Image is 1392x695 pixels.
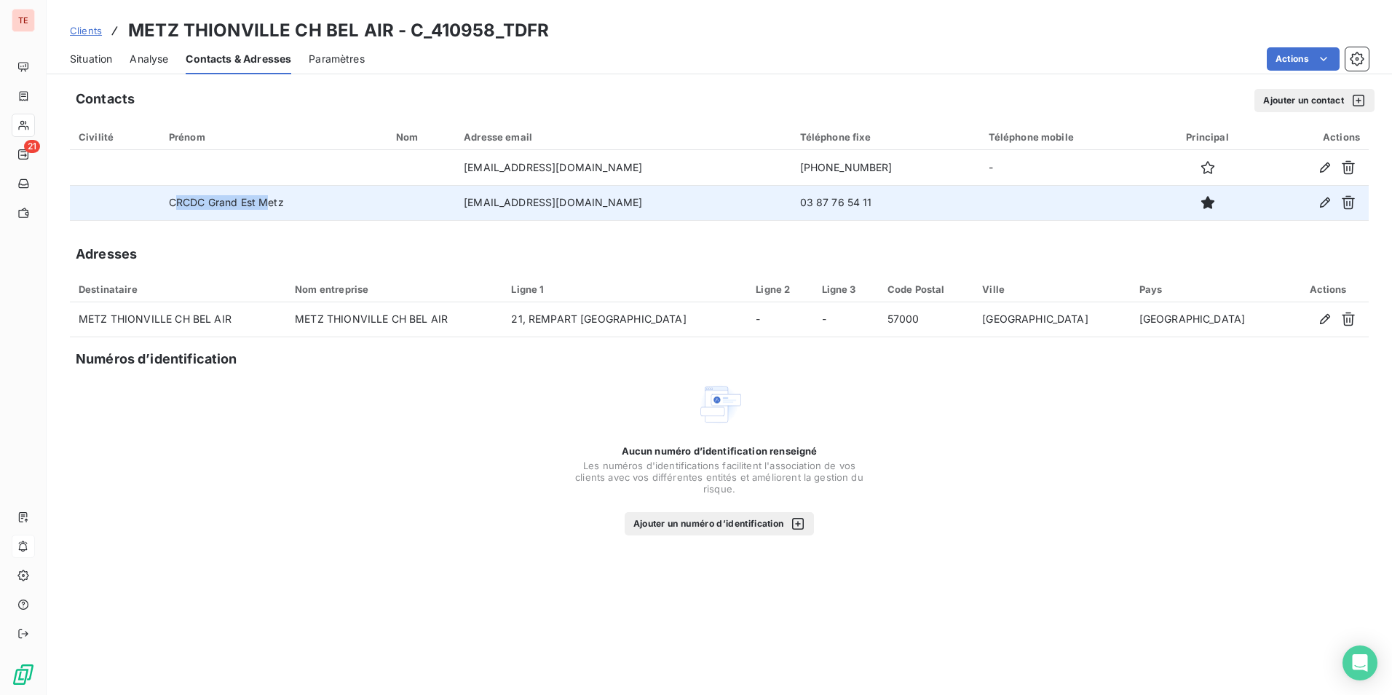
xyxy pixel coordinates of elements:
[12,663,35,686] img: Logo LeanPay
[295,283,494,295] div: Nom entreprise
[822,283,870,295] div: Ligne 3
[1139,283,1278,295] div: Pays
[186,52,291,66] span: Contacts & Adresses
[511,283,738,295] div: Ligne 1
[79,131,151,143] div: Civilité
[887,283,965,295] div: Code Postal
[464,131,782,143] div: Adresse email
[1254,89,1375,112] button: Ajouter un contact
[813,302,879,337] td: -
[574,460,865,495] span: Les numéros d'identifications facilitent l'association de vos clients avec vos différentes entité...
[79,283,277,295] div: Destinataire
[625,512,815,535] button: Ajouter un numéro d’identification
[622,445,818,457] span: Aucun numéro d’identification renseigné
[1268,131,1360,143] div: Actions
[800,131,971,143] div: Téléphone fixe
[455,185,791,220] td: [EMAIL_ADDRESS][DOMAIN_NAME]
[396,131,446,143] div: Nom
[76,349,237,369] h5: Numéros d’identification
[1267,47,1340,71] button: Actions
[70,52,112,66] span: Situation
[989,131,1147,143] div: Téléphone mobile
[455,150,791,185] td: [EMAIL_ADDRESS][DOMAIN_NAME]
[24,140,40,153] span: 21
[879,302,973,337] td: 57000
[980,150,1156,185] td: -
[76,244,137,264] h5: Adresses
[747,302,812,337] td: -
[1165,131,1250,143] div: Principal
[70,23,102,38] a: Clients
[286,302,502,337] td: METZ THIONVILLE CH BEL AIR
[696,381,743,428] img: Empty state
[309,52,365,66] span: Paramètres
[76,89,135,109] h5: Contacts
[791,185,980,220] td: 03 87 76 54 11
[791,150,980,185] td: [PHONE_NUMBER]
[1296,283,1360,295] div: Actions
[12,143,34,166] a: 21
[756,283,804,295] div: Ligne 2
[160,185,387,220] td: CRCDC Grand Est Metz
[1342,645,1377,680] div: Open Intercom Messenger
[973,302,1130,337] td: [GEOGRAPHIC_DATA]
[130,52,168,66] span: Analyse
[12,9,35,32] div: TE
[70,25,102,36] span: Clients
[128,17,549,44] h3: METZ THIONVILLE CH BEL AIR - C_410958_TDFR
[502,302,747,337] td: 21, REMPART [GEOGRAPHIC_DATA]
[70,302,286,337] td: METZ THIONVILLE CH BEL AIR
[169,131,379,143] div: Prénom
[1131,302,1287,337] td: [GEOGRAPHIC_DATA]
[982,283,1121,295] div: Ville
